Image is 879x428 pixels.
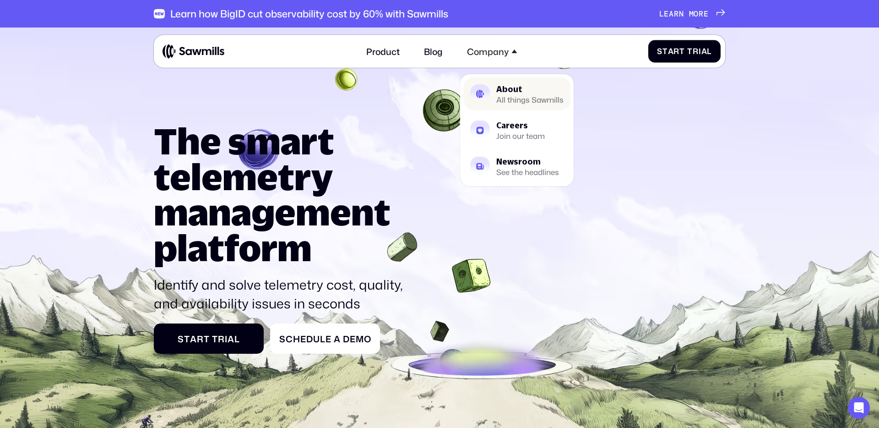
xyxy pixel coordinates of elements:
span: a [190,334,197,344]
span: a [701,47,707,56]
span: r [693,47,699,56]
a: AboutAll things Sawmills [464,77,570,110]
span: d [306,334,313,344]
span: o [364,334,371,344]
span: m [689,9,694,18]
a: CareersJoin our team [464,114,570,147]
a: Learnmore [659,9,725,18]
span: i [699,47,701,56]
span: e [350,334,356,344]
span: n [679,9,684,18]
span: S [178,334,184,344]
span: T [212,334,218,344]
span: T [687,47,693,56]
span: i [225,334,228,344]
div: Company [467,46,509,56]
span: u [313,334,320,344]
span: a [334,334,341,344]
span: t [679,47,685,56]
div: Careers [496,121,545,129]
div: Company [460,39,523,63]
span: t [204,334,210,344]
span: L [659,9,664,18]
div: See the headlines [496,169,559,176]
a: StartTrial [648,40,721,62]
a: NewsroomSee the headlines [464,150,570,183]
h1: The smart telemetry management platform [154,123,409,266]
span: e [300,334,306,344]
span: l [320,334,326,344]
a: Product [360,39,407,63]
span: e [326,334,331,344]
span: r [218,334,225,344]
span: S [279,334,286,344]
a: ScheduleaDemo [270,324,380,354]
div: Open Intercom Messenger [848,397,870,419]
span: t [184,334,190,344]
p: Identify and solve telemetry cost, quality, and availability issues in seconds [154,275,409,313]
span: e [664,9,669,18]
div: Newsroom [496,157,559,165]
div: Join our team [496,132,545,139]
span: r [674,9,679,18]
span: t [662,47,668,56]
span: a [228,334,234,344]
span: l [707,47,712,56]
span: a [668,47,674,56]
div: About [496,85,564,93]
span: h [293,334,300,344]
span: m [356,334,364,344]
div: Learn how BigID cut observability cost by 60% with Sawmills [170,8,448,20]
span: r [699,9,704,18]
a: StartTrial [154,324,264,354]
span: a [669,9,674,18]
span: e [704,9,709,18]
div: All things Sawmills [496,96,564,103]
span: r [197,334,204,344]
nav: Company [460,63,574,187]
a: Blog [418,39,450,63]
span: o [694,9,699,18]
span: D [343,334,350,344]
span: S [657,47,662,56]
span: l [234,334,240,344]
span: r [673,47,679,56]
span: c [286,334,293,344]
